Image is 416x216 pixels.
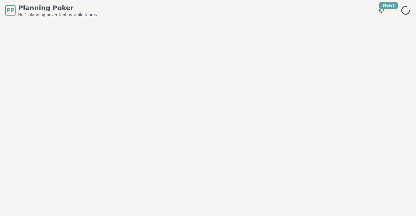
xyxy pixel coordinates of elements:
span: Planning Poker [18,3,97,12]
a: PPPlanning PokerNo.1 planning poker tool for agile teams [5,3,97,18]
button: New! [376,5,387,16]
span: PP [6,6,14,14]
div: New! [379,2,398,9]
span: No.1 planning poker tool for agile teams [18,12,97,18]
